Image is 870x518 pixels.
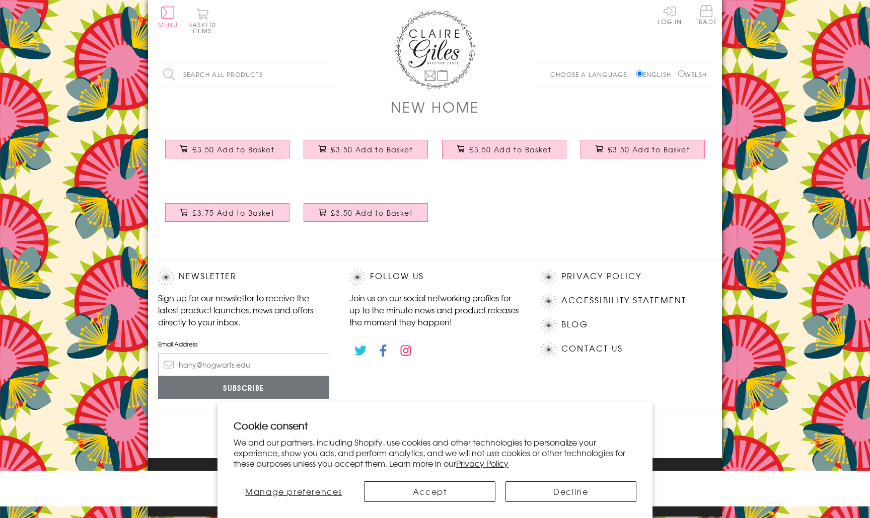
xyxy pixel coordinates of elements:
a: Privacy Policy [456,457,509,469]
label: Email Address [158,339,329,349]
button: Basket0 items [188,8,216,34]
img: Claire Giles Greetings Cards [395,10,475,90]
a: Privacy Policy [561,270,641,283]
a: New Home Card, Flowers & Phone, New Home, Embellished with colourful pompoms £3.75 Add to Basket [158,196,297,239]
h1: New Home [391,97,479,117]
input: harry@hogwarts.edu [158,354,329,376]
a: Log In [658,5,682,25]
button: £3.50 Add to Basket [581,140,705,158]
input: English [636,70,643,77]
button: Decline [505,481,636,502]
span: Manage preferences [245,485,342,497]
p: Sign up for our newsletter to receive the latest product launches, news and offers directly to yo... [158,292,329,328]
input: Search [324,63,334,86]
button: £3.75 Add to Basket [165,203,290,222]
span: £3.75 Add to Basket [192,208,274,218]
label: English [636,70,676,79]
span: Menu [158,20,178,29]
button: Accept [364,481,495,502]
a: New Home Card, Pink Star, Embellished with a padded star £3.50 Add to Basket [297,132,435,176]
a: New Home Card, Pink on Plum Happy New Home, with gold foil £3.50 Add to Basket [435,132,573,176]
button: £3.50 Add to Basket [165,140,290,158]
a: Trade [696,5,717,27]
button: Menu [158,7,178,28]
input: Subscribe [158,376,329,399]
input: Welsh [678,70,685,77]
a: New Home Card, City, New Home, Embossed and Foiled text £3.50 Add to Basket [297,196,435,239]
p: Join us on our social networking profiles for up to the minute news and product releases the mome... [349,292,521,328]
h2: Cookie consent [234,418,636,433]
button: £3.50 Add to Basket [304,140,428,158]
a: Accessibility Statement [561,294,687,307]
span: Trade [696,5,717,25]
h2: Follow Us [349,270,521,285]
span: £3.50 Add to Basket [331,208,413,218]
span: £3.50 Add to Basket [192,144,274,154]
a: Blog [561,318,588,331]
button: Manage preferences [234,481,354,502]
a: Contact Us [561,342,623,356]
h2: Newsletter [158,270,329,285]
button: £3.50 Add to Basket [442,140,567,158]
input: Search all products [158,63,334,86]
span: 0 items [193,20,216,35]
p: Choose a language: [550,70,634,79]
label: Welsh [678,70,707,79]
span: £3.50 Add to Basket [469,144,551,154]
span: £3.50 Add to Basket [331,144,413,154]
span: £3.50 Add to Basket [608,144,690,154]
a: New Home Card, Colourful Houses, Hope you'll be very happy in your New Home £3.50 Add to Basket [573,132,712,176]
a: New Home Card, Tree, New Home, Embossed and Foiled text £3.50 Add to Basket [158,132,297,176]
button: £3.50 Add to Basket [304,203,428,222]
p: We and our partners, including Shopify, use cookies and other technologies to personalize your ex... [234,437,636,468]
